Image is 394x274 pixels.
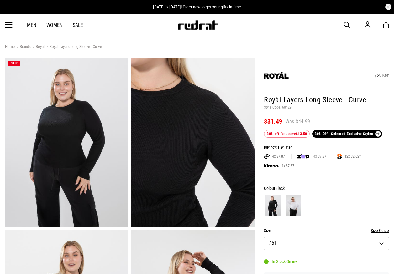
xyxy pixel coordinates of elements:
[264,185,389,192] div: Colour
[311,154,329,159] span: 4x $7.87
[286,118,310,125] span: Was $44.99
[264,227,389,234] div: Size
[264,154,270,159] img: AFTERPAY
[279,163,297,168] span: 4x $7.87
[11,61,18,65] span: SALE
[270,154,287,159] span: 4x $7.87
[5,44,15,49] a: Home
[73,22,83,28] a: Sale
[264,164,279,168] img: KLARNA
[342,154,363,159] span: 12x $2.62*
[15,44,31,50] a: Brands
[264,95,389,105] h1: Royàl Layers Long Sleeve - Curve
[131,58,255,227] img: Royàl Layers Long Sleeve - Curve in Black
[296,132,307,136] b: $13.50
[31,44,45,50] a: Royàl
[27,22,36,28] a: Men
[264,236,389,251] button: 3XL
[264,118,282,125] span: $31.49
[5,58,128,227] img: Royàl Layers Long Sleeve - Curve in Black
[153,4,241,9] span: [DATE] is [DATE]! Order now to get your gifts in time
[264,145,389,150] div: Buy now, Pay later.
[275,186,285,191] span: Black
[337,154,342,159] img: SPLITPAY
[312,130,382,138] a: 30% Off - Selected Exclusive Styles
[297,153,309,160] img: zip
[375,74,389,78] a: SHARE
[265,195,281,216] img: Black
[371,227,389,234] button: Size Guide
[264,130,310,138] div: - You save
[45,44,102,50] a: Royàl Layers Long Sleeve - Curve
[46,22,63,28] a: Women
[264,259,297,264] div: In Stock Online
[264,105,389,110] p: Style Code: 60429
[267,132,279,136] b: 30% off
[177,20,218,30] img: Redrat logo
[269,241,277,246] span: 3XL
[286,195,301,216] img: White
[264,63,289,88] img: Royàl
